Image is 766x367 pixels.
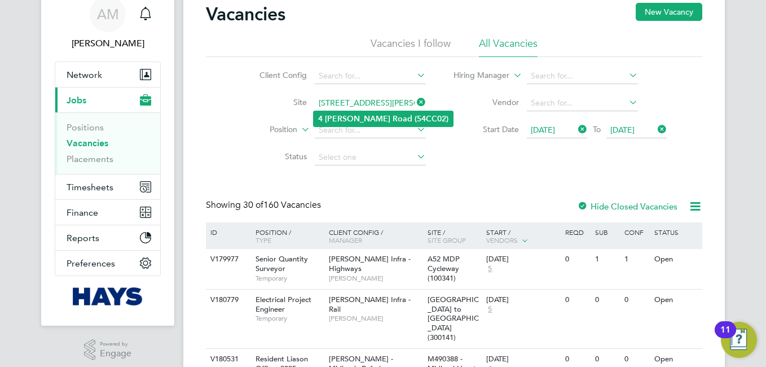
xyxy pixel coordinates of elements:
[55,225,160,250] button: Reports
[486,305,494,314] span: 5
[562,290,592,311] div: 0
[55,37,161,50] span: Anuja Mishra
[651,249,701,270] div: Open
[720,330,730,344] div: 11
[84,339,132,361] a: Powered byEngage
[329,254,411,273] span: [PERSON_NAME] Infra - Highways
[55,200,160,225] button: Finance
[67,69,102,80] span: Network
[55,287,161,305] a: Go to home page
[592,249,622,270] div: 1
[329,314,422,323] span: [PERSON_NAME]
[67,207,98,218] span: Finance
[415,114,448,124] b: (54CC02)
[483,222,562,251] div: Start /
[67,258,115,269] span: Preferences
[428,254,460,283] span: A52 MDP Cycleway (100341)
[206,3,285,25] h2: Vacancies
[329,295,411,314] span: [PERSON_NAME] Infra - Rail
[242,97,307,107] label: Site
[622,290,651,311] div: 0
[371,37,451,57] li: Vacancies I follow
[651,290,701,311] div: Open
[67,182,113,193] span: Timesheets
[592,222,622,242] div: Sub
[315,150,426,165] input: Select one
[486,255,560,264] div: [DATE]
[610,125,635,135] span: [DATE]
[67,122,104,133] a: Positions
[55,62,160,87] button: Network
[721,322,757,358] button: Open Resource Center, 11 new notifications
[425,222,484,250] div: Site /
[329,235,362,244] span: Manager
[242,70,307,80] label: Client Config
[100,349,131,359] span: Engage
[208,290,247,311] div: V180779
[428,235,466,244] span: Site Group
[232,124,297,136] label: Position
[622,222,651,242] div: Conf
[55,112,160,174] div: Jobs
[428,295,479,343] span: [GEOGRAPHIC_DATA] to [GEOGRAPHIC_DATA] (300141)
[97,7,119,21] span: AM
[67,138,108,148] a: Vacancies
[444,70,509,81] label: Hiring Manager
[315,95,426,111] input: Search for...
[562,222,592,242] div: Reqd
[486,264,494,274] span: 5
[243,199,263,211] span: 30 of
[315,123,426,138] input: Search for...
[527,95,638,111] input: Search for...
[315,68,426,84] input: Search for...
[486,235,518,244] span: Vendors
[589,122,604,137] span: To
[100,339,131,349] span: Powered by
[67,95,86,106] span: Jobs
[243,199,321,211] span: 160 Vacancies
[531,125,555,135] span: [DATE]
[479,37,538,57] li: All Vacancies
[326,222,425,250] div: Client Config /
[577,201,677,212] label: Hide Closed Vacancies
[67,233,99,243] span: Reports
[55,251,160,276] button: Preferences
[242,151,307,161] label: Status
[55,88,160,112] button: Jobs
[325,114,390,124] b: [PERSON_NAME]
[454,124,519,134] label: Start Date
[73,287,143,305] img: hays-logo-retina.png
[592,290,622,311] div: 0
[486,355,560,364] div: [DATE]
[256,314,323,323] span: Temporary
[329,274,422,283] span: [PERSON_NAME]
[562,249,592,270] div: 0
[622,249,651,270] div: 1
[256,274,323,283] span: Temporary
[393,114,412,124] b: Road
[67,154,113,164] a: Placements
[636,3,702,21] button: New Vacancy
[256,254,308,273] span: Senior Quantity Surveyor
[256,295,311,314] span: Electrical Project Engineer
[318,114,323,124] b: 4
[206,199,323,211] div: Showing
[486,295,560,305] div: [DATE]
[256,235,271,244] span: Type
[527,68,638,84] input: Search for...
[651,222,701,242] div: Status
[247,222,326,250] div: Position /
[208,249,247,270] div: V179977
[208,222,247,242] div: ID
[55,174,160,199] button: Timesheets
[454,97,519,107] label: Vendor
